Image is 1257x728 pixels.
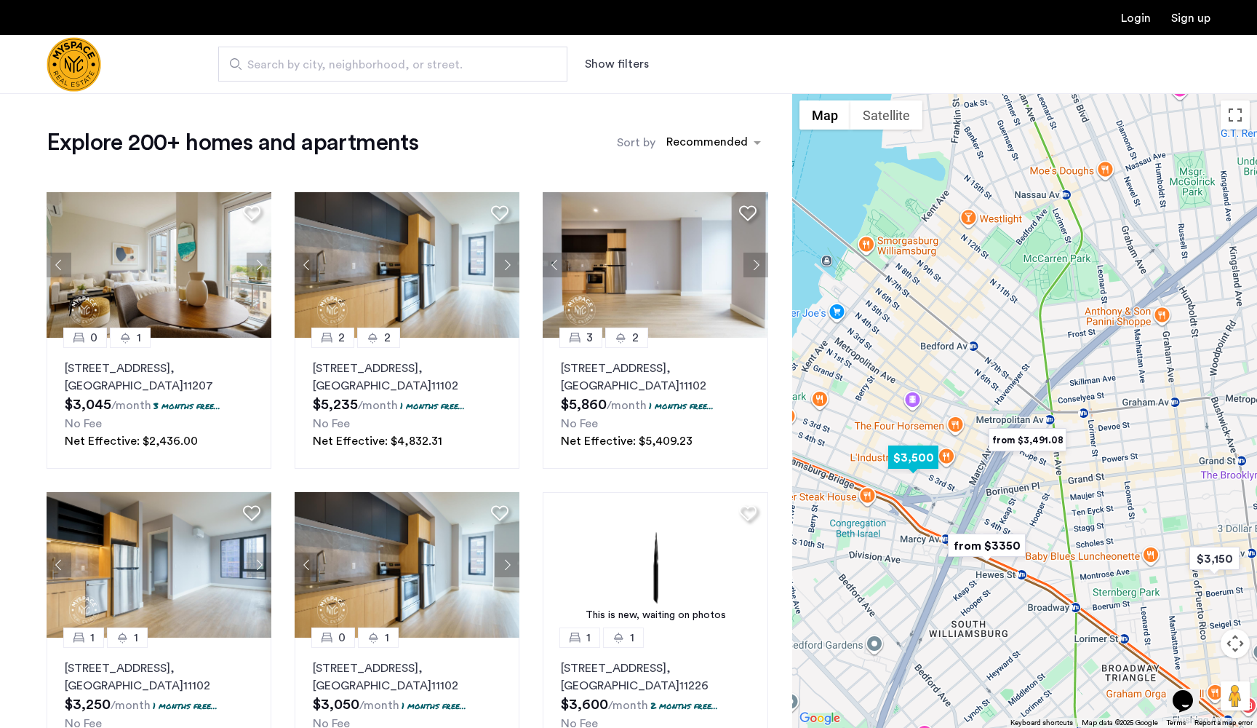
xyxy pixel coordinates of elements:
[543,192,768,338] img: 1997_638519968069068022.png
[65,697,111,712] span: $3,250
[313,697,359,712] span: $3,050
[47,37,101,92] img: logo
[495,253,519,277] button: Next apartment
[111,400,151,411] sub: /month
[543,338,767,469] a: 32[STREET_ADDRESS], [GEOGRAPHIC_DATA]111021 months free...No FeeNet Effective: $5,409.23
[796,709,844,728] img: Google
[400,400,465,412] p: 1 months free...
[607,400,647,411] sub: /month
[1121,12,1151,24] a: Login
[1082,719,1158,727] span: Map data ©2025 Google
[650,700,718,712] p: 2 months free...
[65,418,102,430] span: No Fee
[384,329,391,347] span: 2
[1167,718,1186,728] a: Terms (opens in new tab)
[543,253,567,277] button: Previous apartment
[247,553,271,577] button: Next apartment
[586,329,593,347] span: 3
[313,660,501,695] p: [STREET_ADDRESS] 11102
[617,134,655,151] label: Sort by
[313,418,350,430] span: No Fee
[608,700,648,711] sub: /month
[1194,718,1253,728] a: Report a map error
[561,435,693,447] span: Net Effective: $5,409.23
[65,435,198,447] span: Net Effective: $2,436.00
[153,400,220,412] p: 3 months free...
[495,553,519,577] button: Next apartment
[358,400,398,411] sub: /month
[47,492,272,638] img: 1997_638519966982966758.png
[1171,12,1210,24] a: Registration
[799,100,850,130] button: Show street map
[1221,629,1250,658] button: Map camera controls
[295,338,519,469] a: 22[STREET_ADDRESS], [GEOGRAPHIC_DATA]111021 months free...No FeeNet Effective: $4,832.31
[385,629,389,646] span: 1
[338,329,345,347] span: 2
[313,360,501,395] p: [STREET_ADDRESS] 11102
[550,608,761,623] div: This is new, waiting on photos
[137,329,141,347] span: 1
[247,253,271,277] button: Next apartment
[586,629,591,646] span: 1
[313,397,358,412] span: $5,235
[664,133,748,154] div: Recommended
[1167,670,1213,713] iframe: chat widget
[630,629,634,646] span: 1
[359,700,399,711] sub: /month
[402,700,466,712] p: 1 months free...
[1010,718,1073,728] button: Keyboard shortcuts
[543,492,768,638] a: This is new, waiting on photos
[561,418,598,430] span: No Fee
[313,435,442,447] span: Net Effective: $4,832.31
[134,629,138,646] span: 1
[561,360,749,395] p: [STREET_ADDRESS] 11102
[90,329,97,347] span: 0
[295,253,319,277] button: Previous apartment
[561,660,749,695] p: [STREET_ADDRESS] 11226
[90,629,95,646] span: 1
[942,529,1031,562] div: from $3350
[47,128,418,157] h1: Explore 200+ homes and apartments
[247,56,527,74] span: Search by city, neighborhood, or street.
[850,100,922,130] button: Show satellite imagery
[65,360,253,395] p: [STREET_ADDRESS] 11207
[47,37,101,92] a: Cazamio Logo
[153,700,218,712] p: 1 months free...
[561,397,607,412] span: $5,860
[47,338,271,469] a: 01[STREET_ADDRESS], [GEOGRAPHIC_DATA]112073 months free...No FeeNet Effective: $2,436.00
[47,253,71,277] button: Previous apartment
[1221,681,1250,711] button: Drag Pegman onto the map to open Street View
[1221,100,1250,130] button: Toggle fullscreen view
[649,400,714,412] p: 1 months free...
[882,441,944,474] div: $3,500
[561,697,608,712] span: $3,600
[47,553,71,577] button: Previous apartment
[111,700,151,711] sub: /month
[796,709,844,728] a: Open this area in Google Maps (opens a new window)
[632,329,639,347] span: 2
[585,55,649,73] button: Show or hide filters
[659,130,768,156] ng-select: sort-apartment
[65,397,111,412] span: $3,045
[65,660,253,695] p: [STREET_ADDRESS] 11102
[743,253,768,277] button: Next apartment
[338,629,346,646] span: 0
[983,424,1072,456] div: from $3,491.08
[295,192,520,338] img: 1997_638519968035243270.png
[543,492,768,638] img: 2.gif
[295,492,520,638] img: 1997_638519968035243270.png
[218,47,567,82] input: Apartment Search
[295,553,319,577] button: Previous apartment
[47,192,272,338] img: 1997_638519001096654587.png
[1184,542,1245,575] div: $3,150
